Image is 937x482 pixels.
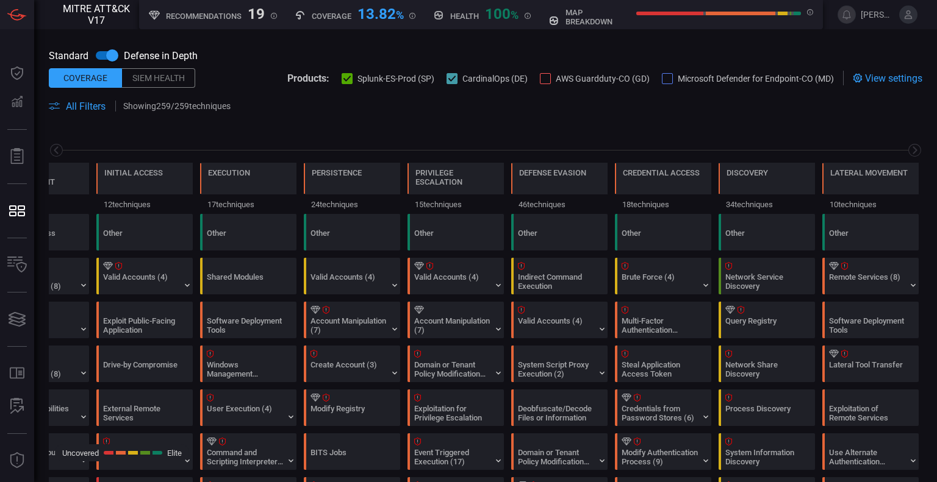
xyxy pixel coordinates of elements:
div: Modify Authentication Process (9) [622,448,698,466]
div: Other [103,229,179,247]
div: Indirect Command Execution [518,272,594,291]
div: Discovery [727,168,768,177]
div: Defense Evasion [519,168,586,177]
div: T1078: Valid Accounts [96,258,193,294]
div: System Information Discovery [725,448,802,466]
div: Modify Registry [311,404,387,422]
div: 13.82 [357,5,404,20]
div: T1078: Valid Accounts [407,258,504,294]
span: % [511,9,519,21]
div: Other [725,229,802,247]
div: 17 techniques [200,194,296,214]
div: Other [200,214,296,250]
div: T1528: Steal Application Access Token [615,346,711,382]
div: T1189: Drive-by Compromise [96,346,193,382]
div: Account Manipulation (7) [311,316,387,335]
div: Other [304,214,400,250]
div: T1057: Process Discovery [719,389,815,426]
div: Lateral Tool Transfer [829,360,905,378]
span: AWS Guardduty-CO (GD) [556,74,650,83]
div: Use Alternate Authentication Material (4) [829,448,905,466]
span: MITRE ATT&CK V17 [63,3,130,26]
div: Coverage [49,68,122,88]
div: T1082: System Information Discovery [719,433,815,470]
div: T1012: Query Registry [719,302,815,338]
div: Execution [208,168,250,177]
div: Exploit Public-Facing Application [103,316,179,335]
div: Account Manipulation (7) [414,316,490,335]
div: View settings [853,71,922,85]
div: Initial Access [104,168,163,177]
div: Query Registry [725,316,802,335]
span: Splunk-ES-Prod (SP) [357,74,434,83]
div: TA0005: Defense Evasion [511,163,608,214]
div: T1068: Exploitation for Privilege Escalation [407,389,504,426]
h5: map breakdown [565,8,630,26]
div: Command and Scripting Interpreter (12) [207,448,283,466]
div: 34 techniques [719,194,815,214]
button: Dashboard [2,58,32,88]
div: T1021: Remote Services [822,258,919,294]
div: T1556: Modify Authentication Process [615,433,711,470]
div: T1059: Command and Scripting Interpreter [200,433,296,470]
div: Valid Accounts (4) [414,272,490,291]
div: Other [414,229,490,247]
div: T1133: External Remote Services [96,389,193,426]
div: Credential Access [623,168,700,177]
div: 46 techniques [511,194,608,214]
div: Network Service Discovery [725,272,802,291]
div: Deobfuscate/Decode Files or Information [518,404,594,422]
button: Reports [2,142,32,171]
button: Microsoft Defender for Endpoint-CO (MD) [662,72,834,84]
div: Software Deployment Tools [829,316,905,335]
div: T1204: User Execution [200,389,296,426]
p: Showing 259 / 259 techniques [123,101,231,111]
div: TA0003: Persistence [304,163,400,214]
div: Siem Health [122,68,195,88]
div: Brute Force (4) [622,272,698,291]
h5: Recommendations [166,12,242,21]
div: Other [615,214,711,250]
button: CardinalOps (DE) [447,72,528,84]
h5: Coverage [312,12,351,21]
div: T1621: Multi-Factor Authentication Request Generation [615,302,711,338]
div: Windows Management Instrumentation [207,360,283,378]
span: View settings [865,73,922,84]
button: MITRE - Detection Posture [2,196,32,225]
div: 19 [248,5,265,20]
div: Create Account (3) [311,360,387,378]
h5: Health [450,12,479,21]
button: ALERT ANALYSIS [2,392,32,421]
button: AWS Guardduty-CO (GD) [540,72,650,84]
div: TA0007: Discovery [719,163,815,214]
div: Credentials from Password Stores (6) [622,404,698,422]
button: Splunk-ES-Prod (SP) [342,72,434,84]
div: Other [96,214,193,250]
span: CardinalOps (DE) [462,74,528,83]
div: Event Triggered Execution (17) [414,448,490,466]
div: T1550: Use Alternate Authentication Material [822,433,919,470]
div: Other [311,229,387,247]
div: T1129: Shared Modules [200,258,296,294]
div: T1484: Domain or Tenant Policy Modification [407,346,504,382]
div: TA0001: Initial Access [96,163,193,214]
button: Detections [2,88,32,117]
button: Cards [2,305,32,334]
div: T1136: Create Account [304,346,400,382]
span: Standard [49,50,88,62]
div: T1197: BITS Jobs [304,433,400,470]
div: 100 [485,5,519,20]
div: Domain or Tenant Policy Modification (2) [518,448,594,466]
div: 12 techniques [96,194,193,214]
div: Shared Modules [207,272,283,291]
div: T1484: Domain or Tenant Policy Modification [511,433,608,470]
div: 18 techniques [615,194,711,214]
div: Other [407,214,504,250]
div: TA0004: Privilege Escalation [407,163,504,214]
div: Valid Accounts (4) [103,272,179,291]
div: Drive-by Compromise [103,360,179,378]
div: TA0006: Credential Access [615,163,711,214]
span: % [396,9,404,21]
div: T1047: Windows Management Instrumentation [200,346,296,382]
div: T1190: Exploit Public-Facing Application [96,302,193,338]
